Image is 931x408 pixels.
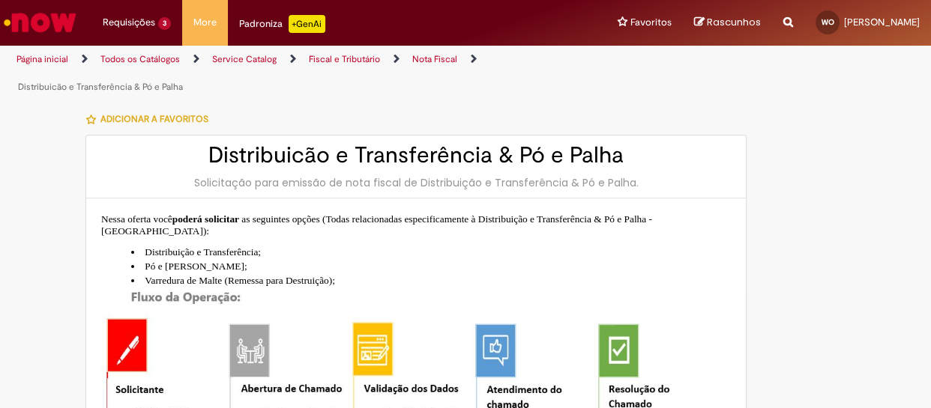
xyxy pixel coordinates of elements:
span: Requisições [103,15,155,30]
span: Adicionar a Favoritos [100,113,208,125]
div: Padroniza [239,15,325,33]
span: [PERSON_NAME] [844,16,920,28]
div: Solicitação para emissão de nota fiscal de Distribuição e Transferência & Pó e Palha. [101,175,731,190]
li: Varredura de Malte (Remessa para Destruição); [131,273,731,287]
a: Distribuicão e Transferência & Pó e Palha [18,81,183,93]
span: Rascunhos [707,15,761,29]
span: Favoritos [630,15,672,30]
span: as seguintes opções (Todas relacionadas especificamente à Distribuição e Transferência & Pó e Pal... [101,213,652,237]
p: +GenAi [289,15,325,33]
li: Pó e [PERSON_NAME]; [131,259,731,273]
ul: Trilhas de página [11,46,609,101]
a: Service Catalog [212,53,277,65]
span: More [193,15,217,30]
a: Fiscal e Tributário [309,53,380,65]
h2: Distribuicão e Transferência & Pó e Palha [101,143,731,168]
a: Todos os Catálogos [100,53,180,65]
a: Página inicial [16,53,68,65]
span: Nessa oferta você [101,213,172,225]
span: poderá solicitar [172,213,239,225]
a: Nota Fiscal [412,53,457,65]
span: 3 [158,17,171,30]
span: WO [822,17,834,27]
a: Rascunhos [694,16,761,30]
button: Adicionar a Favoritos [85,103,217,135]
li: Distribuição e Transferência; [131,245,731,259]
img: ServiceNow [1,7,79,37]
